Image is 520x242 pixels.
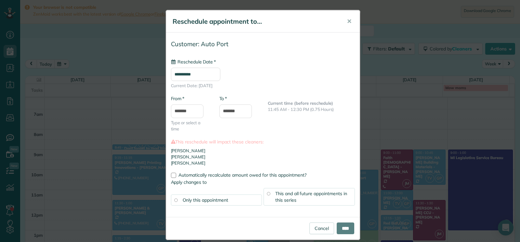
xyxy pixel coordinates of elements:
span: Automatically recalculate amount owed for this appointment? [178,172,306,178]
h5: Reschedule appointment to... [173,17,338,26]
label: Apply changes to [171,179,355,185]
span: ✕ [347,18,352,25]
span: Only this appointment [183,197,228,203]
input: Only this appointment [174,198,177,202]
a: Cancel [309,222,334,234]
b: Current time (before reschedule) [268,101,333,106]
span: Current Date: [DATE] [171,83,355,89]
span: Type or select a time [171,120,210,132]
span: This and all future appointments in this series [275,191,347,203]
li: [PERSON_NAME] [171,154,355,160]
li: [PERSON_NAME] [171,148,355,154]
label: From [171,95,184,102]
label: This reschedule will impact these cleaners: [171,139,355,145]
h4: Customer: Auto Port [171,41,355,47]
label: Reschedule Date [171,59,216,65]
li: [PERSON_NAME] [171,160,355,166]
p: 11:45 AM - 12:30 PM (0.75 Hours) [268,106,355,113]
input: This and all future appointments in this series [267,192,270,195]
label: To [219,95,227,102]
